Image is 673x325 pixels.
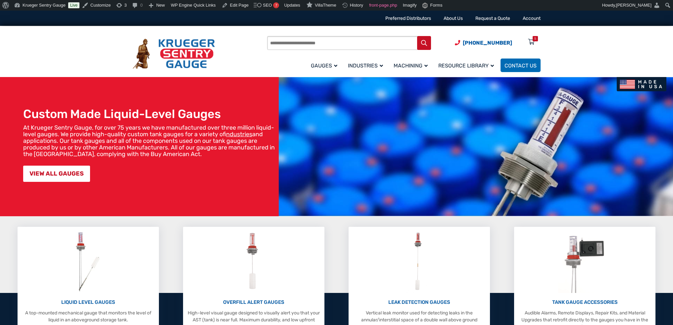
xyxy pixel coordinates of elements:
a: Preferred Distributors [385,16,431,21]
img: bg_hero_bannerksentry [279,77,673,216]
span: Contact Us [505,62,537,69]
p: TANK GAUGE ACCESSORIES [517,299,652,306]
a: Contact Us [501,59,541,72]
span: Industries [348,62,383,69]
span: [PHONE_NUMBER] [463,40,512,46]
a: Request a Quote [475,16,510,21]
p: A top-mounted mechanical gauge that monitors the level of liquid in an aboveground storage tank. [21,309,156,323]
span: Gauges [311,62,337,69]
img: Leak Detection Gauges [406,230,432,293]
a: VIEW ALL GAUGES [23,166,90,182]
span: Machining [394,62,428,69]
img: Liquid Level Gauges [71,230,106,293]
p: LEAK DETECTION GAUGES [352,299,487,306]
img: Tank Gauge Accessories [558,230,611,293]
span: Resource Library [438,62,494,69]
a: Gauges [307,58,344,73]
img: Overfill Alert Gauges [239,230,268,293]
a: Machining [390,58,434,73]
p: OVERFILL ALERT GAUGES [186,299,321,306]
a: Resource Library [434,58,501,73]
p: LIQUID LEVEL GAUGES [21,299,156,306]
a: Account [523,16,541,21]
a: About Us [444,16,463,21]
a: Industries [344,58,390,73]
h1: Custom Made Liquid-Level Gauges [23,107,275,121]
a: industries [226,131,252,138]
img: Krueger Sentry Gauge [133,39,215,69]
a: Phone Number (920) 434-8860 [455,39,512,47]
img: Made In USA [617,77,666,91]
div: 5 [534,36,536,41]
p: At Krueger Sentry Gauge, for over 75 years we have manufactured over three million liquid-level g... [23,124,275,157]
